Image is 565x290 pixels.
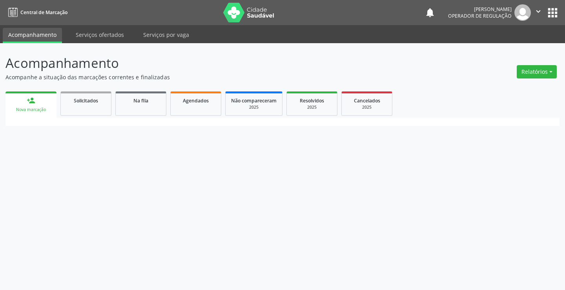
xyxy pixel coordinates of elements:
span: Operador de regulação [448,13,512,19]
a: Acompanhamento [3,28,62,43]
img: img [514,4,531,21]
p: Acompanhamento [5,53,393,73]
div: [PERSON_NAME] [448,6,512,13]
span: Não compareceram [231,97,277,104]
a: Serviços por vaga [138,28,195,42]
span: Cancelados [354,97,380,104]
span: Solicitados [74,97,98,104]
button: Relatórios [517,65,557,78]
span: Na fila [133,97,148,104]
a: Central de Marcação [5,6,67,19]
a: Serviços ofertados [70,28,129,42]
span: Central de Marcação [20,9,67,16]
div: person_add [27,96,35,105]
div: 2025 [347,104,386,110]
i:  [534,7,543,16]
span: Resolvidos [300,97,324,104]
div: 2025 [231,104,277,110]
button:  [531,4,546,21]
span: Agendados [183,97,209,104]
button: notifications [425,7,436,18]
div: Nova marcação [11,107,51,113]
button: apps [546,6,560,20]
div: 2025 [292,104,332,110]
p: Acompanhe a situação das marcações correntes e finalizadas [5,73,393,81]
